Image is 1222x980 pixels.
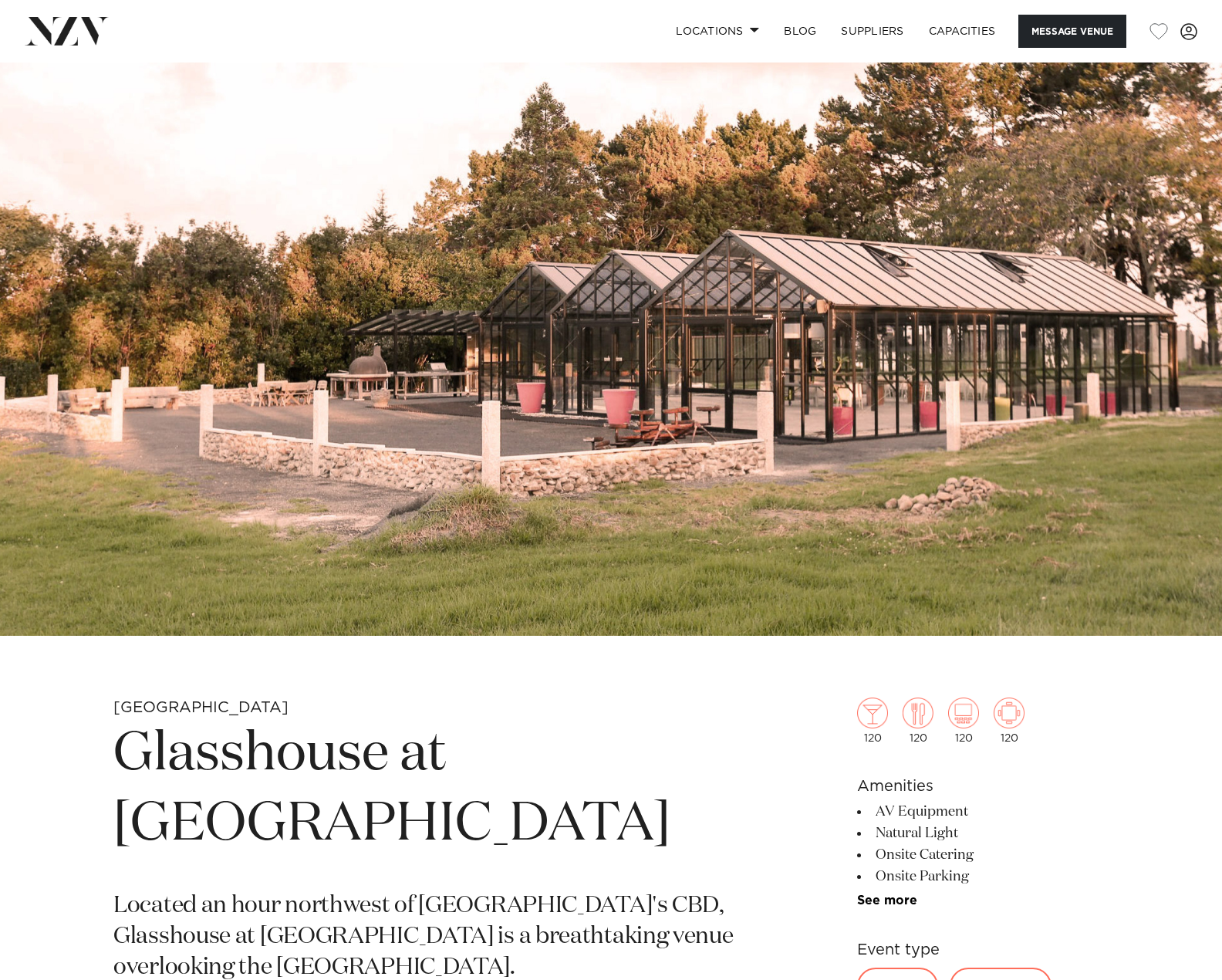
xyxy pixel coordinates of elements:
[948,698,979,744] div: 120
[857,801,1109,823] li: AV Equipment
[25,17,109,45] img: nzv-logo.png
[771,15,829,48] a: BLOG
[857,823,1109,844] li: Natural Light
[903,698,933,728] img: dining.png
[917,15,1008,48] a: Capacities
[857,866,1109,887] li: Onsite Parking
[903,698,933,744] div: 120
[857,775,1109,798] h6: Amenities
[857,698,888,744] div: 120
[994,698,1025,744] div: 120
[948,698,979,728] img: theatre.png
[829,15,916,48] a: SUPPLIERS
[113,719,748,861] h1: Glasshouse at [GEOGRAPHIC_DATA]
[857,698,888,728] img: cocktail.png
[994,698,1025,728] img: meeting.png
[857,844,1109,866] li: Onsite Catering
[857,938,1109,961] h6: Event type
[113,700,289,715] small: [GEOGRAPHIC_DATA]
[1018,15,1126,48] button: Message Venue
[663,15,771,48] a: Locations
